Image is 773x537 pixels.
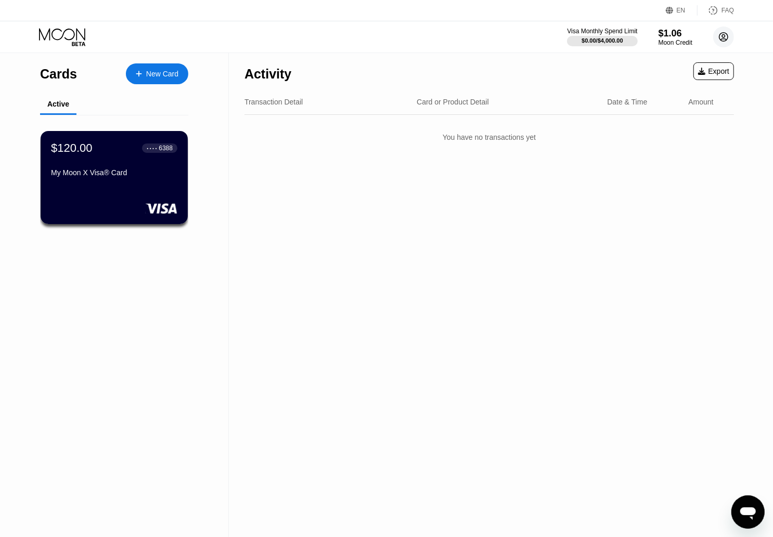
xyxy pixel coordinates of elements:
div: New Card [126,63,188,84]
div: Activity [244,67,291,82]
div: EN [666,5,698,16]
div: Amount [688,98,713,106]
div: Active [47,100,69,108]
div: 6388 [159,145,173,152]
div: Visa Monthly Spend Limit [567,28,637,35]
div: Moon Credit [659,39,692,46]
div: $0.00 / $4,000.00 [582,37,623,44]
div: Visa Monthly Spend Limit$0.00/$4,000.00 [567,28,637,46]
div: Cards [40,67,77,82]
div: My Moon X Visa® Card [51,168,177,177]
div: FAQ [698,5,734,16]
div: Export [693,62,734,80]
div: FAQ [722,7,734,14]
iframe: Кнопка запуска окна обмена сообщениями [731,495,765,529]
div: $120.00● ● ● ●6388My Moon X Visa® Card [41,131,188,224]
div: EN [677,7,686,14]
div: New Card [146,70,178,78]
div: Export [698,67,729,75]
div: You have no transactions yet [244,123,734,152]
div: Card or Product Detail [417,98,489,106]
div: Transaction Detail [244,98,303,106]
div: ● ● ● ● [147,147,157,150]
div: $120.00 [51,141,93,155]
div: $1.06Moon Credit [659,28,692,46]
div: $1.06 [659,28,692,39]
div: Date & Time [607,98,647,106]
